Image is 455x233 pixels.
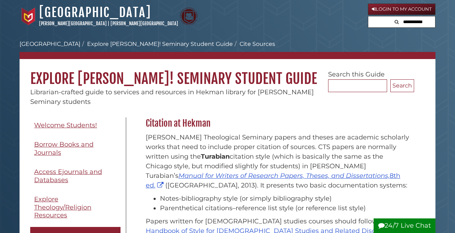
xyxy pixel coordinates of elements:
span: Access Ejournals and Databases [34,168,102,184]
li: Notes-bibliography style (or simply bibliography style) [160,194,411,203]
h1: Explore [PERSON_NAME]! Seminary Student Guide [20,59,435,88]
a: Manual for Writers of Research Papers, Theses, and Dissertations,8th ed. [146,172,400,189]
span: Explore Theology/Religion Resources [34,195,91,219]
a: [GEOGRAPHIC_DATA] [20,41,80,47]
a: Explore [PERSON_NAME]! Seminary Student Guide [87,41,233,47]
img: Calvin University [20,7,37,25]
button: 24/7 Live Chat [374,218,435,233]
p: [PERSON_NAME] Theological Seminary papers and theses are academic scholarly works that need to in... [146,133,411,190]
a: Borrow Books and Journals [30,137,121,160]
a: [PERSON_NAME][GEOGRAPHIC_DATA] [111,21,178,26]
a: Login to My Account [368,4,435,15]
a: Explore Theology/Religion Resources [30,191,121,223]
button: Search [392,16,401,26]
i: Search [395,20,399,24]
a: Welcome Students! [30,117,121,133]
a: Access Ejournals and Databases [30,164,121,188]
nav: breadcrumb [20,40,435,59]
li: Parenthetical citations–reference list style (or reference list style) [160,203,411,213]
li: Cite Sources [233,40,275,48]
h2: Citation at Hekman [142,118,414,129]
strong: Turabian [201,153,230,160]
span: | [108,21,109,26]
span: Welcome Students! [34,121,97,129]
button: Search [390,79,414,92]
em: Manual for Writers of Research Papers, Theses, and Dissertations, [178,172,390,180]
span: Borrow Books and Journals [34,141,93,157]
a: [GEOGRAPHIC_DATA] [39,5,151,20]
img: Calvin Theological Seminary [180,7,198,25]
a: [PERSON_NAME][GEOGRAPHIC_DATA] [39,21,107,26]
span: Librarian-crafted guide to services and resources in Hekman library for [PERSON_NAME] Seminary st... [30,88,314,106]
